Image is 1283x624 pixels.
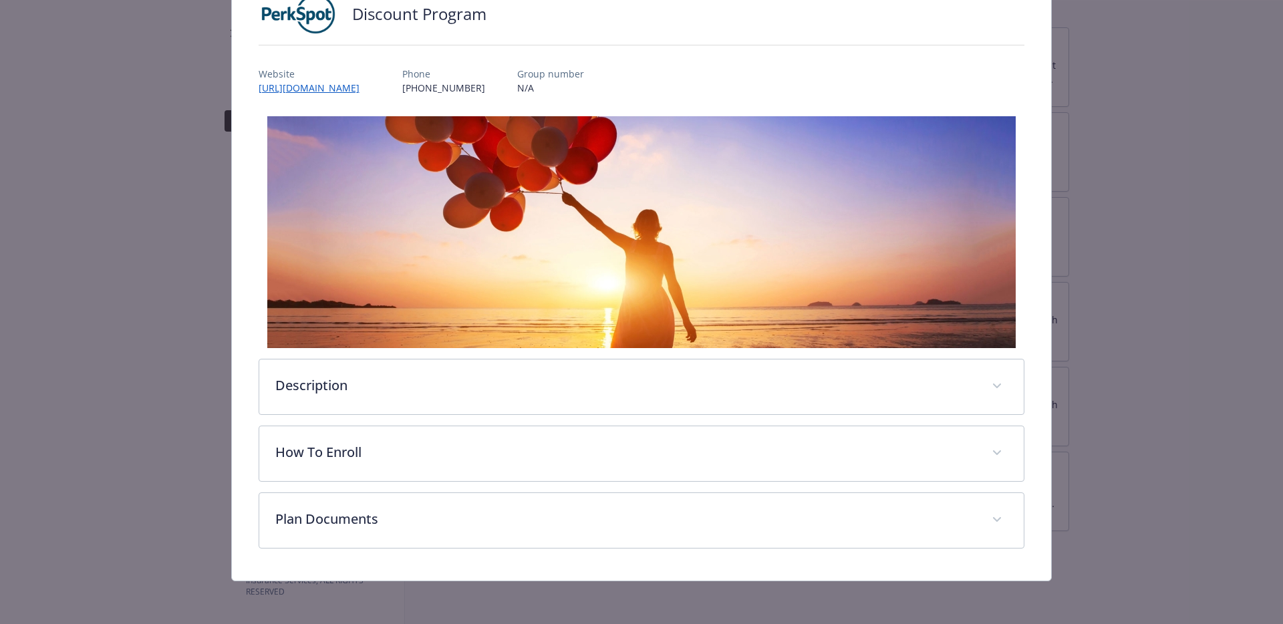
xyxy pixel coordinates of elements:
div: How To Enroll [259,426,1024,481]
div: Plan Documents [259,493,1024,548]
p: Plan Documents [275,509,976,529]
p: N/A [517,81,584,95]
p: Phone [402,67,485,81]
h2: Discount Program [352,3,486,25]
img: banner [267,116,1016,348]
p: [PHONE_NUMBER] [402,81,485,95]
p: Group number [517,67,584,81]
p: How To Enroll [275,442,976,462]
p: Description [275,375,976,396]
p: Website [259,67,370,81]
div: Description [259,359,1024,414]
a: [URL][DOMAIN_NAME] [259,82,370,94]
